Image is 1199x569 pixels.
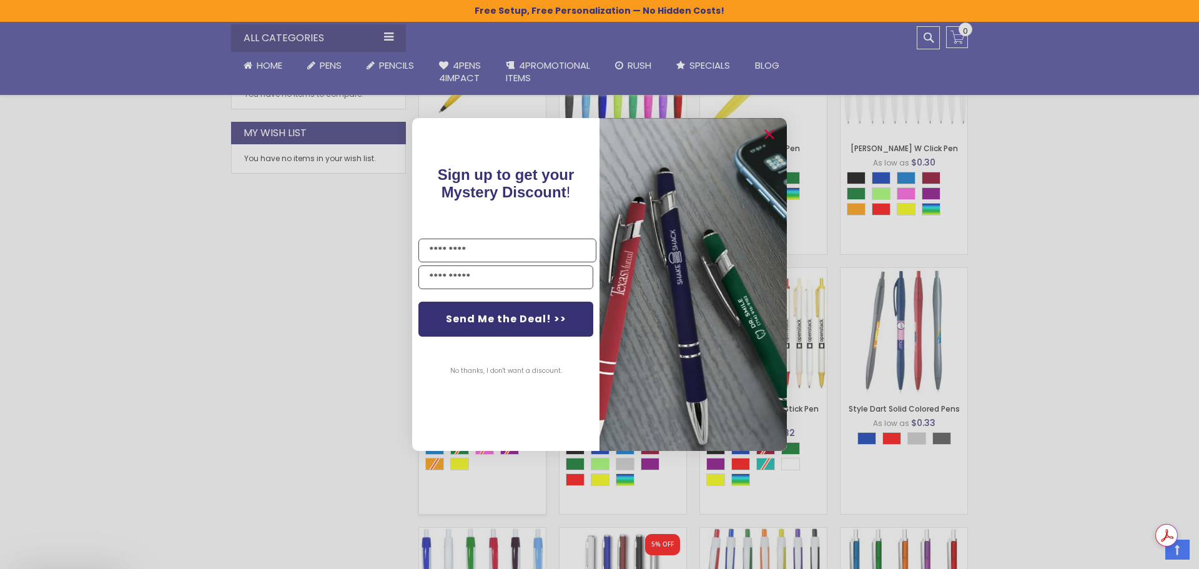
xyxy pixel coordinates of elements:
[418,302,593,337] button: Send Me the Deal! >>
[599,118,787,451] img: pop-up-image
[438,166,575,200] span: !
[438,166,575,200] span: Sign up to get your Mystery Discount
[444,355,568,387] button: No thanks, I don't want a discount.
[759,124,779,144] button: Close dialog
